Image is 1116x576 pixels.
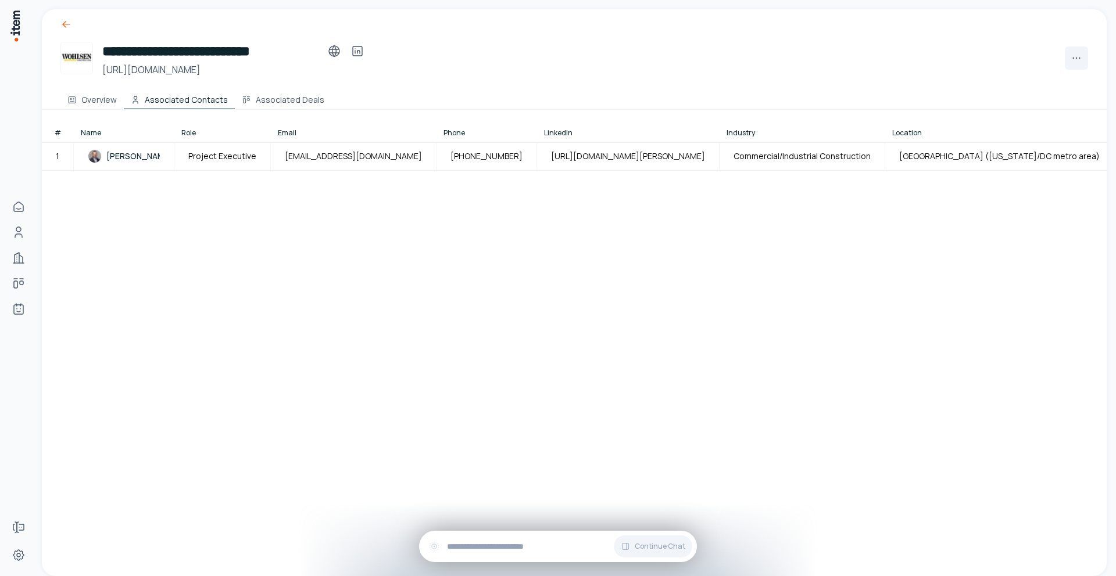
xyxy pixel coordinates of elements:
button: Email [278,129,306,136]
a: Home [7,195,30,218]
a: Michael Courtney[PERSON_NAME] [88,149,160,163]
span: [PHONE_NUMBER] [450,150,523,162]
div: Continue Chat [419,531,697,562]
img: Michael Courtney [88,149,102,163]
a: Settings [7,543,30,567]
button: LinkedIn [544,129,582,136]
img: Wohlsen Construction Company [60,42,93,74]
button: More actions [1065,46,1088,70]
button: Name [81,129,110,136]
span: [GEOGRAPHIC_DATA] ([US_STATE]/DC metro area) [899,150,1100,162]
a: Companies [7,246,30,269]
button: Role [181,129,205,136]
span: Project Executive [188,150,256,162]
a: Contacts [7,221,30,244]
a: deals [7,272,30,295]
span: [PERSON_NAME] [106,150,173,162]
span: [EMAIL_ADDRESS][DOMAIN_NAME] [285,150,422,162]
img: Item Brain Logo [9,9,21,42]
span: Commercial/Industrial Construction [734,150,871,162]
a: Agents [7,297,30,321]
button: Associated Deals [235,86,331,109]
button: Continue Chat [614,535,692,557]
button: Location [892,129,931,136]
span: Continue Chat [635,542,685,551]
button: # [55,129,61,136]
button: Phone [443,129,474,136]
button: Overview [60,86,124,109]
h3: [URL][DOMAIN_NAME] [102,63,369,77]
button: Associated Contacts [124,86,235,109]
span: [URL][DOMAIN_NAME][PERSON_NAME] [551,150,705,162]
button: Industry [727,129,764,136]
a: Forms [7,516,30,539]
div: 1 [56,150,59,162]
